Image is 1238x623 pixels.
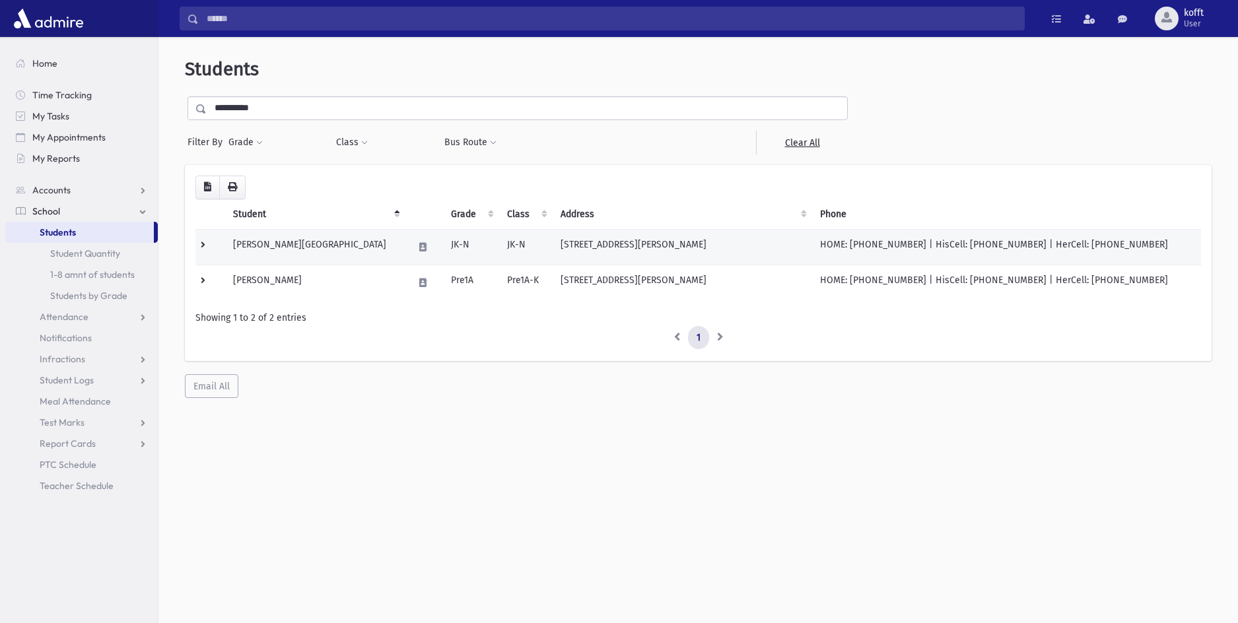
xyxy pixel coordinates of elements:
td: [PERSON_NAME] [225,265,405,300]
a: PTC Schedule [5,454,158,475]
span: Infractions [40,353,85,365]
span: School [32,205,60,217]
a: Report Cards [5,433,158,454]
span: Students [40,226,76,238]
a: Infractions [5,348,158,370]
a: Time Tracking [5,84,158,106]
span: Students [185,58,259,80]
a: School [5,201,158,222]
th: Phone [812,199,1201,230]
td: Pre1A-K [499,265,553,300]
button: Email All [185,374,238,398]
span: Test Marks [40,416,85,428]
span: Filter By [188,135,228,149]
a: 1-8 amnt of students [5,264,158,285]
td: Pre1A [443,265,499,300]
span: Teacher Schedule [40,480,114,492]
span: My Reports [32,152,80,164]
th: Address: activate to sort column ascending [553,199,812,230]
span: Report Cards [40,438,96,449]
a: Accounts [5,180,158,201]
a: My Reports [5,148,158,169]
span: Time Tracking [32,89,92,101]
a: Student Quantity [5,243,158,264]
input: Search [199,7,1024,30]
td: JK-N [499,229,553,265]
a: Meal Attendance [5,391,158,412]
button: Bus Route [444,131,497,154]
td: JK-N [443,229,499,265]
span: Notifications [40,332,92,344]
button: CSV [195,176,220,199]
span: My Tasks [32,110,69,122]
th: Class: activate to sort column ascending [499,199,553,230]
span: PTC Schedule [40,459,96,471]
a: 1 [688,326,709,350]
a: My Tasks [5,106,158,127]
a: Student Logs [5,370,158,391]
button: Grade [228,131,263,154]
a: Students by Grade [5,285,158,306]
a: Notifications [5,327,158,348]
span: Meal Attendance [40,395,111,407]
div: Showing 1 to 2 of 2 entries [195,311,1201,325]
a: Attendance [5,306,158,327]
span: Student Logs [40,374,94,386]
td: [PERSON_NAME][GEOGRAPHIC_DATA] [225,229,405,265]
span: Home [32,57,57,69]
a: Teacher Schedule [5,475,158,496]
span: My Appointments [32,131,106,143]
td: HOME: [PHONE_NUMBER] | HisCell: [PHONE_NUMBER] | HerCell: [PHONE_NUMBER] [812,265,1201,300]
td: HOME: [PHONE_NUMBER] | HisCell: [PHONE_NUMBER] | HerCell: [PHONE_NUMBER] [812,229,1201,265]
th: Grade: activate to sort column ascending [443,199,499,230]
a: Home [5,53,158,74]
button: Print [219,176,246,199]
a: Clear All [756,131,848,154]
th: Student: activate to sort column descending [225,199,405,230]
td: [STREET_ADDRESS][PERSON_NAME] [553,265,812,300]
button: Class [335,131,368,154]
span: User [1184,18,1204,29]
a: Test Marks [5,412,158,433]
td: [STREET_ADDRESS][PERSON_NAME] [553,229,812,265]
a: My Appointments [5,127,158,148]
span: kofft [1184,8,1204,18]
img: AdmirePro [11,5,86,32]
span: Accounts [32,184,71,196]
span: Attendance [40,311,88,323]
a: Students [5,222,154,243]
